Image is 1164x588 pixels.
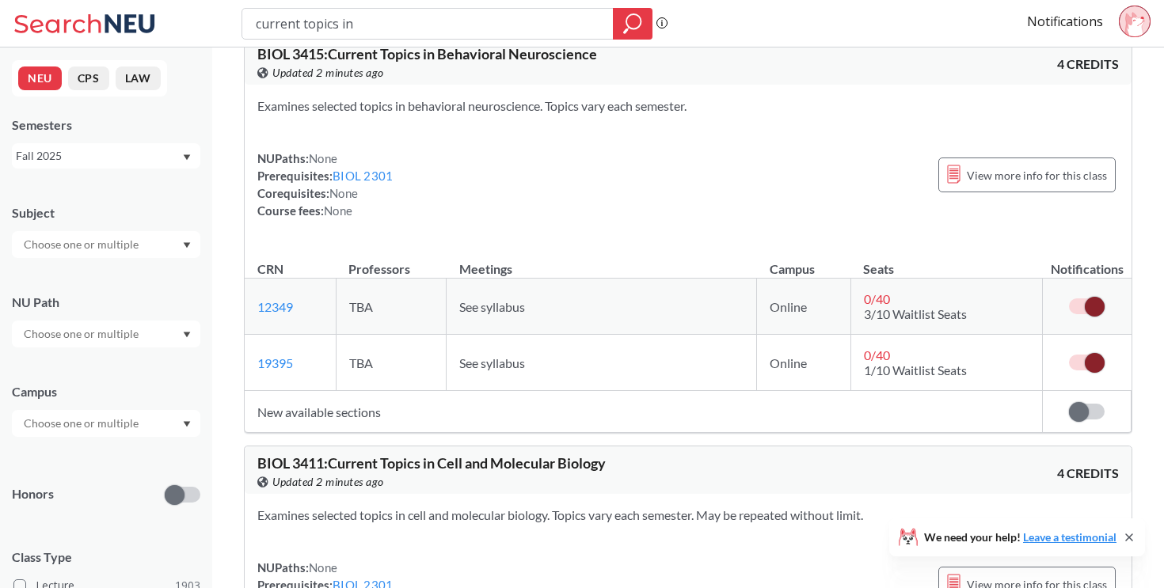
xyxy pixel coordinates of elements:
[68,66,109,90] button: CPS
[12,231,200,258] div: Dropdown arrow
[1043,245,1132,279] th: Notifications
[967,165,1107,185] span: View more info for this class
[459,299,525,314] span: See syllabus
[257,97,1119,115] section: Examines selected topics in behavioral neuroscience. Topics vary each semester.
[447,245,757,279] th: Meetings
[864,347,890,362] span: 0 / 40
[257,150,393,219] div: NUPaths: Prerequisites: Corequisites: Course fees:
[257,454,606,472] span: BIOL 3411 : Current Topics in Cell and Molecular Biology
[336,279,447,335] td: TBA
[257,260,283,278] div: CRN
[757,279,851,335] td: Online
[12,321,200,347] div: Dropdown arrow
[12,143,200,169] div: Fall 2025Dropdown arrow
[12,204,200,222] div: Subject
[623,13,642,35] svg: magnifying glass
[12,410,200,437] div: Dropdown arrow
[16,147,181,165] div: Fall 2025
[257,506,1119,524] section: Examines selected topics in cell and molecular biology. Topics vary each semester. May be repeate...
[12,383,200,400] div: Campus
[16,235,149,254] input: Choose one or multiple
[183,421,191,427] svg: Dropdown arrow
[254,10,602,37] input: Class, professor, course number, "phrase"
[272,64,384,82] span: Updated 2 minutes ago
[309,151,337,165] span: None
[18,66,62,90] button: NEU
[336,245,447,279] th: Professors
[1023,530,1116,544] a: Leave a testimonial
[183,332,191,338] svg: Dropdown arrow
[183,154,191,161] svg: Dropdown arrow
[16,414,149,433] input: Choose one or multiple
[1057,465,1119,482] span: 4 CREDITS
[12,485,54,503] p: Honors
[757,245,851,279] th: Campus
[12,116,200,134] div: Semesters
[757,335,851,391] td: Online
[329,186,358,200] span: None
[272,473,384,491] span: Updated 2 minutes ago
[613,8,652,40] div: magnifying glass
[16,324,149,343] input: Choose one or multiple
[116,66,161,90] button: LAW
[183,242,191,248] svg: Dropdown arrow
[245,391,1043,433] td: New available sections
[324,203,352,218] span: None
[257,355,293,370] a: 19395
[864,291,890,306] span: 0 / 40
[12,548,200,566] span: Class Type
[333,169,393,183] a: BIOL 2301
[864,362,967,377] span: 1/10 Waitlist Seats
[257,299,293,314] a: 12349
[1057,55,1119,73] span: 4 CREDITS
[336,335,447,391] td: TBA
[850,245,1042,279] th: Seats
[257,45,597,63] span: BIOL 3415 : Current Topics in Behavioral Neuroscience
[12,294,200,311] div: NU Path
[459,355,525,370] span: See syllabus
[924,532,1116,543] span: We need your help!
[864,306,967,321] span: 3/10 Waitlist Seats
[309,560,337,575] span: None
[1027,13,1103,30] a: Notifications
